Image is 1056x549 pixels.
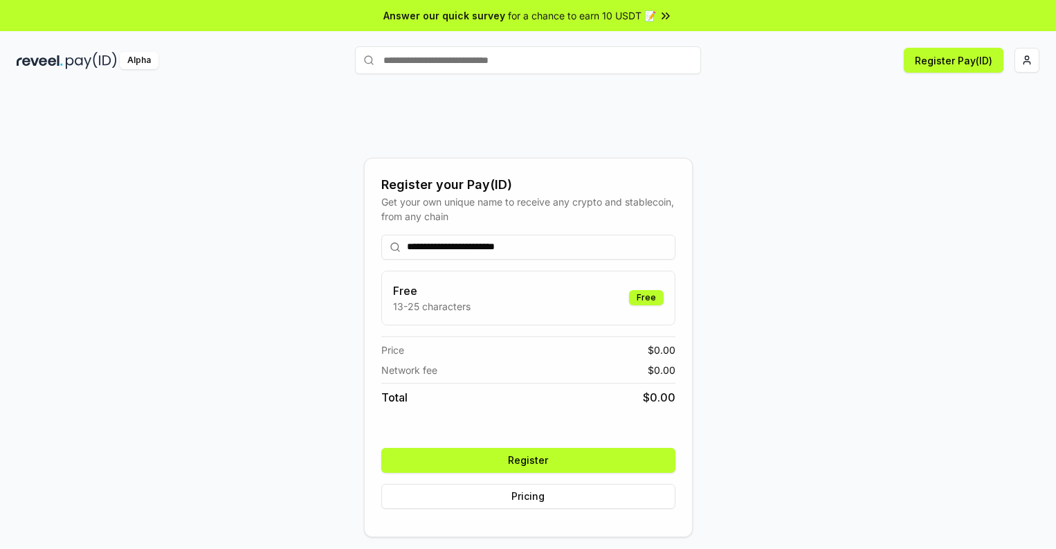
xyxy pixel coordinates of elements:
[381,448,675,473] button: Register
[381,195,675,224] div: Get your own unique name to receive any crypto and stablecoin, from any chain
[643,389,675,406] span: $ 0.00
[383,8,505,23] span: Answer our quick survey
[648,363,675,377] span: $ 0.00
[393,299,471,314] p: 13-25 characters
[904,48,1003,73] button: Register Pay(ID)
[381,175,675,195] div: Register your Pay(ID)
[629,290,664,305] div: Free
[393,282,471,299] h3: Free
[508,8,656,23] span: for a chance to earn 10 USDT 📝
[381,363,437,377] span: Network fee
[120,52,158,69] div: Alpha
[648,343,675,357] span: $ 0.00
[381,484,675,509] button: Pricing
[17,52,63,69] img: reveel_dark
[66,52,117,69] img: pay_id
[381,343,404,357] span: Price
[381,389,408,406] span: Total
